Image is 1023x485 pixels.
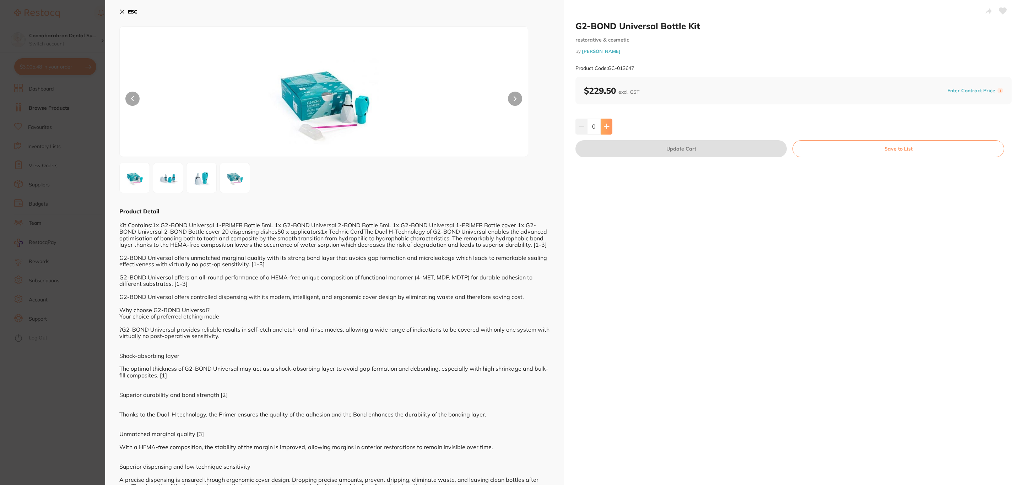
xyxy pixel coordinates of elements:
b: ESC [128,9,137,15]
button: Enter Contract Price [945,87,997,94]
b: Product Detail [119,208,159,215]
img: MzY0N18xLmpwZw [201,44,446,157]
a: [PERSON_NAME] [582,48,621,54]
h2: G2-BOND Universal Bottle Kit [575,21,1012,31]
button: ESC [119,6,137,18]
small: restorative & cosmetic [575,37,1012,43]
label: i [997,88,1003,93]
small: Product Code: GC-013647 [575,65,634,71]
img: MzY0N18zLmpwZw [189,165,214,191]
span: excl. GST [618,89,639,95]
button: Update Cart [575,140,787,157]
img: MzY0N18yLmpwZw [155,165,181,191]
img: Ny5qcGc [222,165,248,191]
b: $229.50 [584,85,639,96]
button: Save to List [792,140,1004,157]
img: MzY0N18xLmpwZw [122,165,147,191]
small: by [575,49,1012,54]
